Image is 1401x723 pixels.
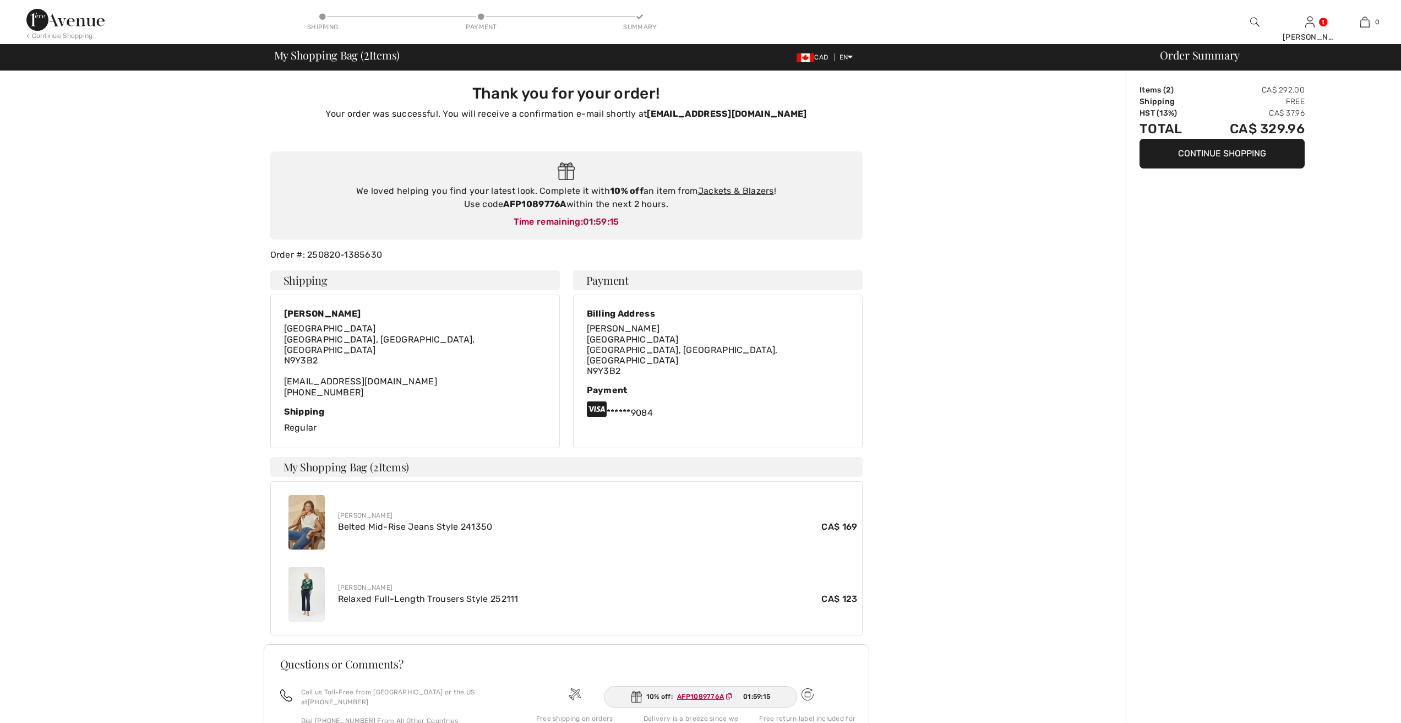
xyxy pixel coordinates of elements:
span: EN [839,53,853,61]
strong: 10% off [610,186,644,196]
div: Billing Address [587,308,849,319]
img: search the website [1250,15,1260,29]
td: CA$ 292.00 [1200,84,1305,96]
img: 1ère Avenue [26,9,105,31]
div: Order Summary [1147,50,1394,61]
div: [PERSON_NAME] [1283,31,1337,43]
td: CA$ 37.96 [1200,107,1305,119]
span: 01:59:15 [583,216,619,227]
div: Order #: 250820-1385630 [264,248,869,262]
td: Total [1140,119,1200,139]
h4: My Shopping Bag ( Items) [270,457,863,477]
td: Items ( ) [1140,84,1200,96]
strong: AFP1089776A [503,199,566,209]
div: Payment [465,22,498,32]
div: < Continue Shopping [26,31,93,41]
a: [PHONE_NUMBER] [308,698,368,706]
p: Your order was successful. You will receive a confirmation e-mail shortly at [277,107,856,121]
div: Shipping [284,406,546,417]
td: HST (13%) [1140,107,1200,119]
div: [PERSON_NAME] [284,308,546,319]
span: 2 [1166,85,1171,95]
td: Shipping [1140,96,1200,107]
span: CAD [797,53,832,61]
img: Free shipping on orders over $99 [569,688,581,700]
div: [EMAIL_ADDRESS][DOMAIN_NAME] [PHONE_NUMBER] [284,323,546,397]
td: CA$ 329.96 [1200,119,1305,139]
button: Continue Shopping [1140,139,1305,168]
div: We loved helping you find your latest look. Complete it with an item from ! Use code within the n... [281,184,852,211]
span: My Shopping Bag ( Items) [274,50,400,61]
div: Time remaining: [281,215,852,229]
span: CA$ 123 [821,592,857,606]
img: call [280,689,292,702]
span: 0 [1375,17,1380,27]
strong: [EMAIL_ADDRESS][DOMAIN_NAME] [647,108,806,119]
span: 2 [364,47,369,61]
div: Shipping [306,22,339,32]
span: [GEOGRAPHIC_DATA] [GEOGRAPHIC_DATA], [GEOGRAPHIC_DATA], [GEOGRAPHIC_DATA] N9Y3B2 [587,334,778,377]
div: Summary [623,22,656,32]
a: Sign In [1305,17,1315,27]
a: Jackets & Blazers [698,186,774,196]
img: My Bag [1360,15,1370,29]
h3: Questions or Comments? [280,659,853,670]
h4: Shipping [270,270,560,290]
img: Belted Mid-Rise Jeans Style 241350 [288,495,325,550]
span: CA$ 169 [821,520,857,534]
a: 0 [1338,15,1392,29]
div: [PERSON_NAME] [338,510,858,520]
td: Free [1200,96,1305,107]
img: Canadian Dollar [797,53,814,62]
span: [GEOGRAPHIC_DATA] [GEOGRAPHIC_DATA], [GEOGRAPHIC_DATA], [GEOGRAPHIC_DATA] N9Y3B2 [284,323,475,366]
img: My Info [1305,15,1315,29]
span: 2 [373,459,379,474]
span: 01:59:15 [743,692,770,702]
div: [PERSON_NAME] [338,583,858,592]
img: Relaxed Full-Length Trousers Style 252111 [288,567,325,622]
div: Payment [587,385,849,395]
h4: Payment [573,270,863,290]
h3: Thank you for your order! [277,84,856,103]
span: [PERSON_NAME] [587,323,660,334]
img: Free shipping on orders over $99 [802,688,814,700]
a: Relaxed Full-Length Trousers Style 252111 [338,594,519,604]
img: Gift.svg [558,162,575,181]
p: Call us Toll-Free from [GEOGRAPHIC_DATA] or the US at [301,687,503,707]
ins: AFP1089776A [677,693,724,700]
div: 10% off: [604,686,798,708]
div: Regular [284,406,546,434]
a: Belted Mid-Rise Jeans Style 241350 [338,521,493,532]
img: Gift.svg [631,691,642,703]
